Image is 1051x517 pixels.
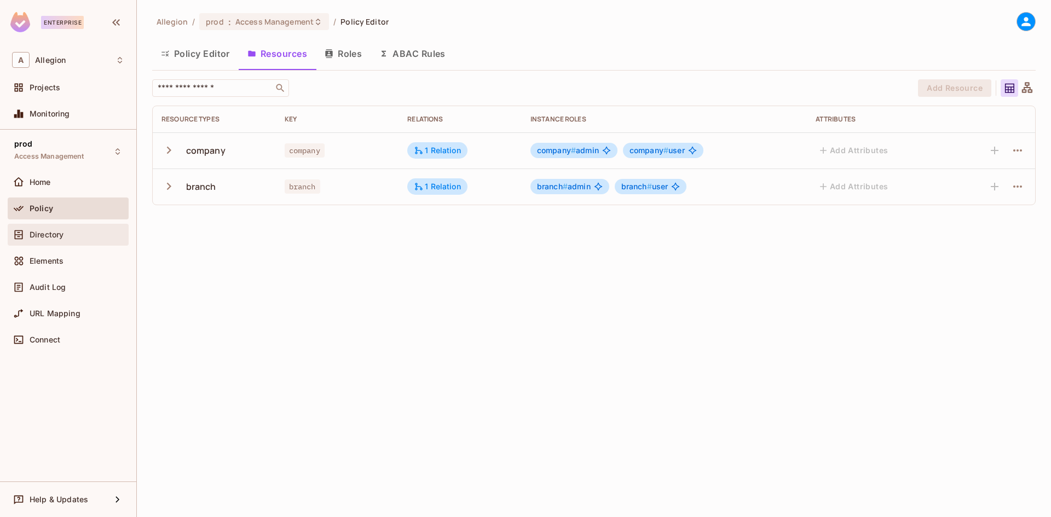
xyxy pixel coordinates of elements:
[571,146,576,155] span: #
[206,16,224,27] span: prod
[647,182,652,191] span: #
[30,109,70,118] span: Monitoring
[30,335,60,344] span: Connect
[14,140,33,148] span: prod
[333,16,336,27] li: /
[630,146,668,155] span: company
[630,146,685,155] span: user
[537,182,591,191] span: admin
[239,40,316,67] button: Resources
[414,182,461,191] div: 1 Relation
[816,115,939,124] div: Attributes
[12,52,30,68] span: A
[192,16,195,27] li: /
[537,146,576,155] span: company
[537,146,599,155] span: admin
[816,142,893,159] button: Add Attributes
[41,16,84,29] div: Enterprise
[285,115,390,124] div: Key
[30,283,66,292] span: Audit Log
[530,115,798,124] div: Instance roles
[407,115,513,124] div: Relations
[30,257,63,265] span: Elements
[621,182,652,191] span: branch
[537,182,568,191] span: branch
[235,16,314,27] span: Access Management
[30,204,53,213] span: Policy
[161,115,267,124] div: Resource Types
[157,16,188,27] span: the active workspace
[10,12,30,32] img: SReyMgAAAABJRU5ErkJggg==
[30,495,88,504] span: Help & Updates
[30,83,60,92] span: Projects
[414,146,461,155] div: 1 Relation
[35,56,66,65] span: Workspace: Allegion
[285,143,325,158] span: company
[186,144,226,156] div: company
[316,40,371,67] button: Roles
[30,309,80,318] span: URL Mapping
[663,146,668,155] span: #
[285,179,320,194] span: branch
[816,178,893,195] button: Add Attributes
[918,79,991,97] button: Add Resource
[30,230,63,239] span: Directory
[340,16,389,27] span: Policy Editor
[186,181,216,193] div: branch
[14,152,84,161] span: Access Management
[563,182,568,191] span: #
[152,40,239,67] button: Policy Editor
[621,182,668,191] span: user
[371,40,454,67] button: ABAC Rules
[228,18,232,26] span: :
[30,178,51,187] span: Home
